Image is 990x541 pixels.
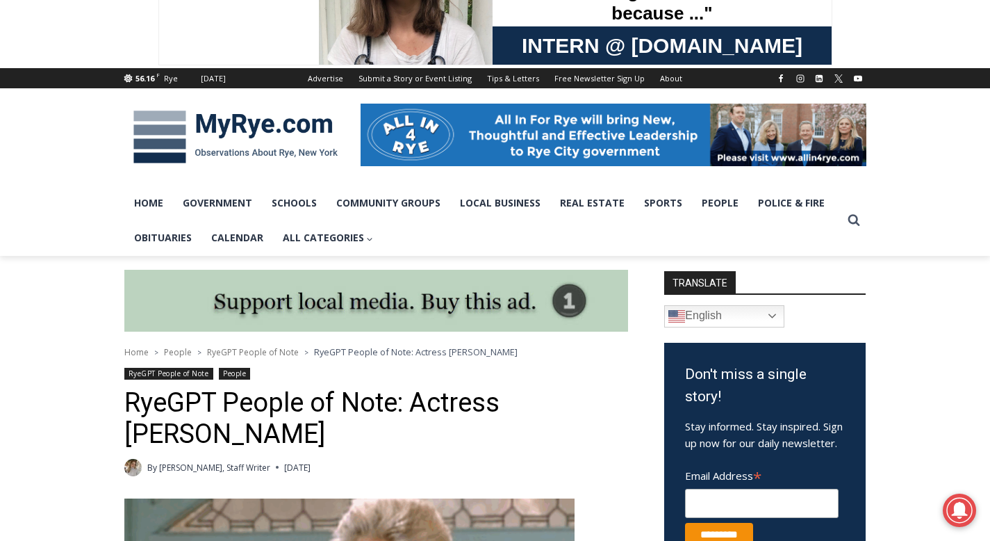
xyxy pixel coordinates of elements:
a: English [664,305,784,328]
nav: Primary Navigation [124,186,841,256]
a: RyeGPT People of Note [124,368,213,380]
span: > [197,348,201,357]
img: MyRye.com [124,101,347,173]
a: Linkedin [811,70,827,87]
a: Advertise [300,68,351,88]
a: Community Groups [327,186,450,220]
a: X [830,70,847,87]
a: People [219,368,250,380]
span: > [304,348,308,357]
a: Sports [634,186,692,220]
button: View Search Form [841,208,866,233]
div: "clearly one of the favorites in the [GEOGRAPHIC_DATA] neighborhood" [142,87,197,166]
a: Tips & Letters [479,68,547,88]
span: Open Tues. - Sun. [PHONE_NUMBER] [4,143,136,196]
img: All in for Rye [361,104,866,166]
a: Home [124,346,149,358]
a: Instagram [792,70,809,87]
nav: Secondary Navigation [300,68,690,88]
a: Calendar [201,220,273,255]
nav: Breadcrumbs [124,345,628,359]
button: Child menu of All Categories [273,220,383,255]
a: People [164,346,192,358]
a: Real Estate [550,186,634,220]
a: Author image [124,459,142,476]
a: Obituaries [124,220,201,255]
time: [DATE] [284,461,311,474]
a: Intern @ [DOMAIN_NAME] [334,135,673,173]
span: RyeGPT People of Note: Actress [PERSON_NAME] [314,346,518,358]
a: Open Tues. - Sun. [PHONE_NUMBER] [1,140,140,173]
a: Home [124,186,173,220]
a: RyeGPT People of Note [207,346,299,358]
a: Schools [262,186,327,220]
span: 56.16 [135,73,154,83]
div: Rye [164,72,178,85]
a: Government [173,186,262,220]
label: Email Address [685,462,839,487]
span: F [156,71,160,79]
h1: RyeGPT People of Note: Actress [PERSON_NAME] [124,387,628,451]
a: YouTube [850,70,866,87]
a: About [652,68,690,88]
a: Submit a Story or Event Listing [351,68,479,88]
p: Stay informed. Stay inspired. Sign up now for our daily newsletter. [685,418,845,451]
span: By [147,461,157,474]
h3: Don't miss a single story! [685,364,845,407]
a: Local Business [450,186,550,220]
a: Free Newsletter Sign Up [547,68,652,88]
div: [DATE] [201,72,226,85]
span: Intern @ [DOMAIN_NAME] [363,138,644,170]
img: en [668,308,685,325]
img: (PHOTO: MyRye.com Summer 2023 intern Beatrice Larzul.) [124,459,142,476]
a: People [692,186,748,220]
div: "The first chef I interviewed talked about coming to [GEOGRAPHIC_DATA] from [GEOGRAPHIC_DATA] in ... [351,1,657,135]
span: > [154,348,158,357]
a: Police & Fire [748,186,834,220]
img: support local media, buy this ad [124,270,628,332]
a: [PERSON_NAME], Staff Writer [159,462,270,474]
strong: TRANSLATE [664,271,736,293]
a: Facebook [773,70,789,87]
